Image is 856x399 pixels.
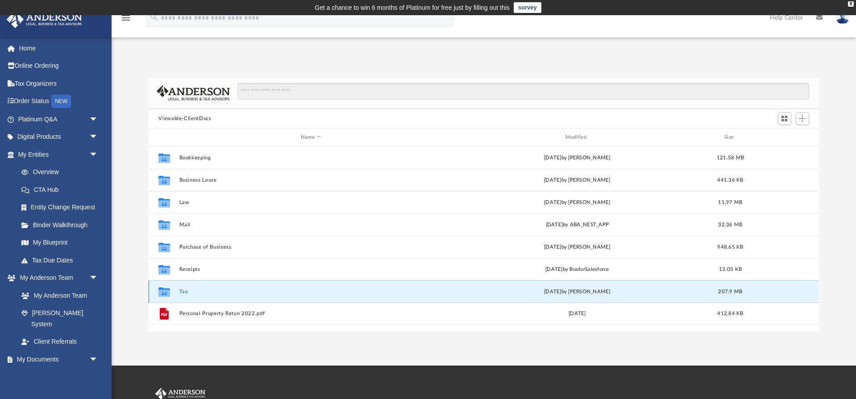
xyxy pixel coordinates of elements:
[12,304,107,333] a: [PERSON_NAME] System
[89,145,107,164] span: arrow_drop_down
[6,39,112,57] a: Home
[446,199,709,207] div: [DATE] by [PERSON_NAME]
[179,311,442,317] button: Personal Property Retun 2022.pdf
[12,287,103,304] a: My Anderson Team
[6,110,112,128] a: Platinum Q&Aarrow_drop_down
[6,145,112,163] a: My Entitiesarrow_drop_down
[12,199,112,216] a: Entity Change Request
[153,133,175,141] div: id
[719,267,742,272] span: 13.05 KB
[514,2,541,13] a: survey
[446,266,709,274] div: [DATE] by BoxforSalesforce
[12,163,112,181] a: Overview
[719,222,743,227] span: 32.36 MB
[446,154,709,162] div: [DATE] by [PERSON_NAME]
[6,75,112,92] a: Tax Organizers
[51,95,71,108] div: NEW
[446,176,709,184] div: [DATE] by [PERSON_NAME]
[179,133,442,141] div: Name
[149,146,819,331] div: grid
[446,221,709,229] div: [DATE] by ABA_NEST_APP
[179,244,442,250] button: Purchase of Business
[4,11,85,28] img: Anderson Advisors Platinum Portal
[717,155,744,160] span: 121.58 MB
[237,83,809,100] input: Search files and folders
[6,57,112,75] a: Online Ordering
[446,243,709,251] div: [DATE] by [PERSON_NAME]
[179,155,442,161] button: Bookkeeping
[12,251,112,269] a: Tax Due Dates
[12,181,112,199] a: CTA Hub
[121,12,131,23] i: menu
[121,17,131,23] a: menu
[89,128,107,146] span: arrow_drop_down
[179,199,442,205] button: Law
[89,110,107,129] span: arrow_drop_down
[713,133,748,141] div: Size
[12,234,107,252] a: My Blueprint
[89,269,107,287] span: arrow_drop_down
[718,178,744,183] span: 441.36 KB
[752,133,815,141] div: id
[149,12,159,22] i: search
[446,310,709,318] div: [DATE]
[778,112,791,125] button: Switch to Grid View
[158,115,211,123] button: Viewable-ClientDocs
[836,11,849,24] img: User Pic
[89,350,107,369] span: arrow_drop_down
[6,92,112,111] a: Order StatusNEW
[719,200,743,205] span: 11.97 MB
[446,288,709,296] div: [DATE] by [PERSON_NAME]
[446,133,709,141] div: Modified
[315,2,510,13] div: Get a chance to win 6 months of Platinum for free just by filling out this
[718,311,744,316] span: 412.84 KB
[179,266,442,272] button: Receipts
[6,128,112,146] a: Digital Productsarrow_drop_down
[719,289,743,294] span: 207.9 MB
[179,222,442,228] button: Mail
[6,350,107,368] a: My Documentsarrow_drop_down
[796,112,809,125] button: Add
[6,269,107,287] a: My Anderson Teamarrow_drop_down
[848,1,854,7] div: close
[179,289,442,295] button: Tax
[179,177,442,183] button: Business Lease
[718,245,744,249] span: 948.65 KB
[12,333,107,351] a: Client Referrals
[12,216,112,234] a: Binder Walkthrough
[12,368,103,386] a: Box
